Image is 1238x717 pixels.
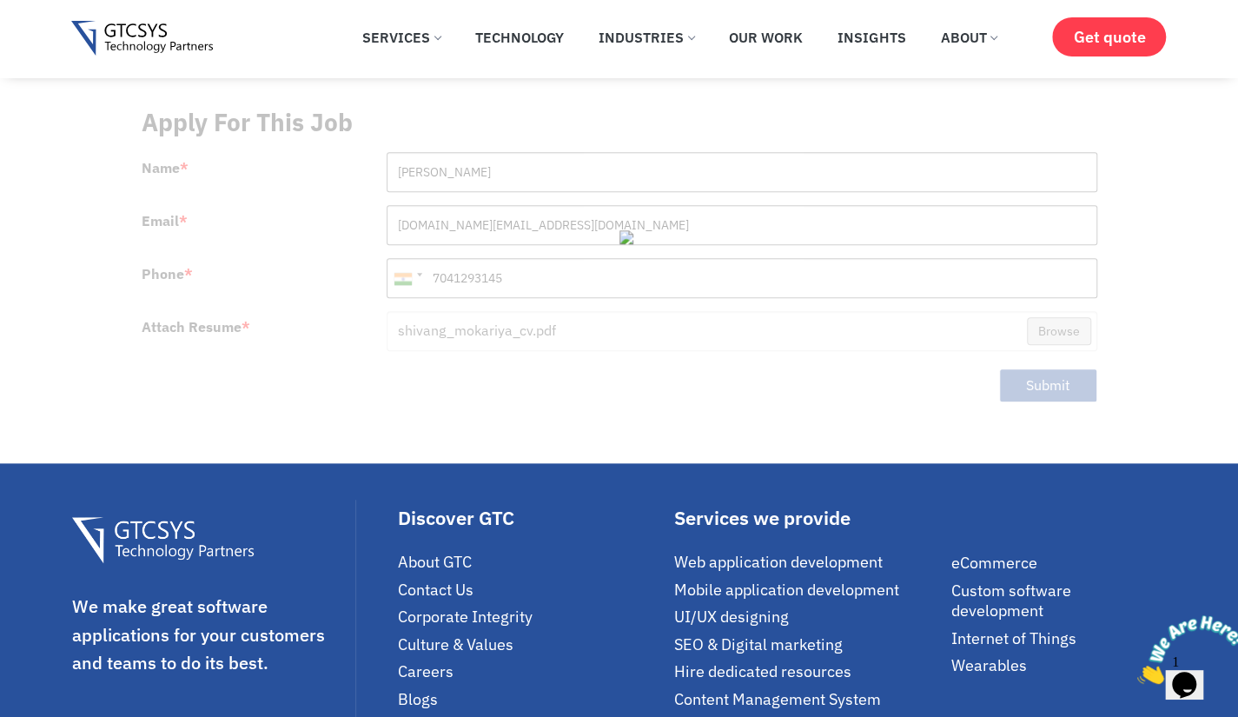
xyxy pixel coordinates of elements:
[673,552,943,572] a: Web application development
[619,230,688,244] img: loader.gif
[398,552,472,572] span: About GTC
[72,593,352,678] p: We make great software applications for your customers and teams to do its best.
[1052,17,1166,56] a: Get quote
[71,21,213,56] img: Gtcsys logo
[462,18,577,56] a: Technology
[673,689,943,709] a: Content Management System
[951,655,1027,675] span: Wearables
[951,655,1167,675] a: Wearables
[7,7,14,22] span: 1
[673,661,851,681] span: Hire dedicated resources
[398,661,453,681] span: Careers
[673,607,943,627] a: UI/UX designing
[951,628,1076,648] span: Internet of Things
[398,689,438,709] span: Blogs
[398,634,665,654] a: Culture & Values
[673,580,943,600] a: Mobile application development
[673,508,943,528] div: Services we provide
[398,661,665,681] a: Careers
[398,508,665,528] div: Discover GTC
[673,634,842,654] span: SEO & Digital marketing
[673,552,882,572] span: Web application development
[951,553,1167,573] a: eCommerce
[1073,28,1145,46] span: Get quote
[398,580,665,600] a: Contact Us
[951,581,1167,621] a: Custom software development
[398,634,513,654] span: Culture & Values
[349,18,453,56] a: Services
[398,580,473,600] span: Contact Us
[951,553,1037,573] span: eCommerce
[398,607,665,627] a: Corporate Integrity
[673,607,788,627] span: UI/UX designing
[716,18,816,56] a: Our Work
[398,552,665,572] a: About GTC
[398,607,533,627] span: Corporate Integrity
[586,18,707,56] a: Industries
[7,7,115,76] img: Chat attention grabber
[673,580,898,600] span: Mobile application development
[927,18,1010,56] a: About
[673,689,880,709] span: Content Management System
[673,661,943,681] a: Hire dedicated resources
[673,634,943,654] a: SEO & Digital marketing
[824,18,918,56] a: Insights
[398,689,665,709] a: Blogs
[72,517,254,563] img: Gtcsys Footer Logo
[1130,608,1238,691] iframe: chat widget
[951,628,1167,648] a: Internet of Things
